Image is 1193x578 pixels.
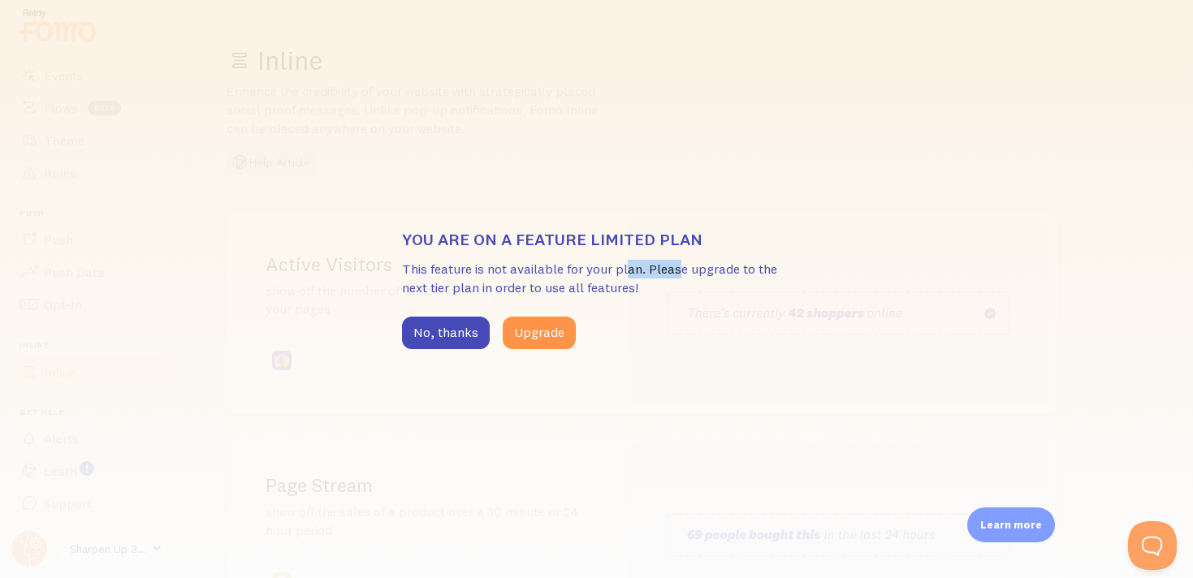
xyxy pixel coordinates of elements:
p: Learn more [980,517,1042,533]
button: No, thanks [402,317,490,349]
iframe: Help Scout Beacon - Open [1128,521,1177,570]
p: This feature is not available for your plan. Please upgrade to the next tier plan in order to use... [402,260,792,297]
button: Upgrade [503,317,576,349]
h3: You are on a feature limited plan [402,229,792,250]
div: Learn more [967,507,1055,542]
